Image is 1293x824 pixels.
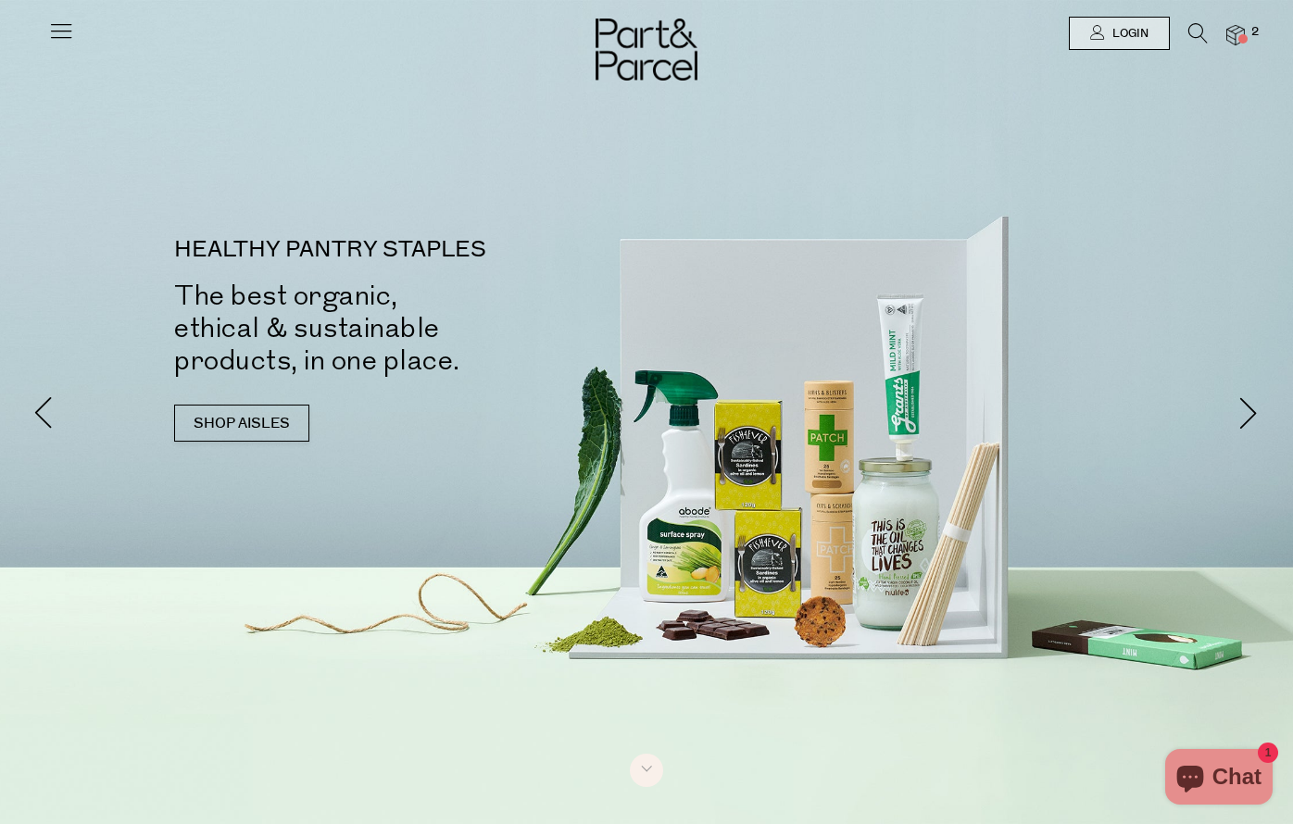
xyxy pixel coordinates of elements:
span: 2 [1247,24,1263,41]
img: Part&Parcel [596,19,697,81]
h2: The best organic, ethical & sustainable products, in one place. [174,280,674,377]
a: SHOP AISLES [174,405,309,442]
p: HEALTHY PANTRY STAPLES [174,239,674,261]
inbox-online-store-chat: Shopify online store chat [1160,749,1278,809]
span: Login [1108,26,1149,42]
a: Login [1069,17,1170,50]
a: 2 [1226,25,1245,44]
